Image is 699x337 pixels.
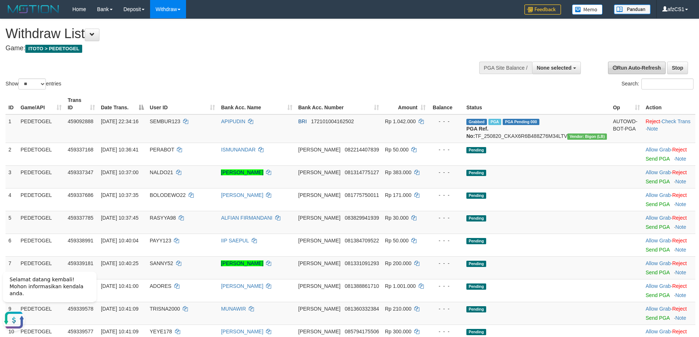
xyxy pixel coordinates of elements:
[643,234,695,256] td: ·
[68,238,93,243] span: 459338991
[385,283,416,289] span: Rp 1.001.000
[221,260,263,266] a: [PERSON_NAME]
[432,146,460,153] div: - - -
[18,188,65,211] td: PEDETOGEL
[463,114,610,143] td: TF_250820_CKAX6R6B488Z76M34LTV
[101,283,138,289] span: [DATE] 10:41:00
[221,238,248,243] a: IIP SAEPUL
[18,211,65,234] td: PEDETOGEL
[218,94,295,114] th: Bank Acc. Name: activate to sort column ascending
[10,11,83,31] span: Selamat datang kembali! Mohon informasikan kendala anda.
[18,114,65,143] td: PEDETOGEL
[503,119,539,125] span: PGA Pending
[646,192,671,198] a: Allow Grab
[18,165,65,188] td: PEDETOGEL
[150,147,174,153] span: PERABOT
[675,224,686,230] a: Note
[466,193,486,199] span: Pending
[298,283,341,289] span: [PERSON_NAME]
[68,147,93,153] span: 459337168
[647,126,658,132] a: Note
[68,260,93,266] span: 459339181
[567,133,607,140] span: Vendor URL: https://dashboard.q2checkout.com/secure
[643,302,695,325] td: ·
[385,238,409,243] span: Rp 50.000
[6,188,18,211] td: 4
[6,211,18,234] td: 5
[345,329,379,334] span: Copy 085794175506 to clipboard
[646,215,672,221] span: ·
[646,260,672,266] span: ·
[646,306,671,312] a: Allow Grab
[68,118,93,124] span: 459092888
[385,215,409,221] span: Rp 30.000
[672,260,687,266] a: Reject
[532,62,581,74] button: None selected
[610,94,642,114] th: Op: activate to sort column ascending
[675,179,686,184] a: Note
[643,279,695,302] td: ·
[150,260,173,266] span: SANNY52
[488,119,501,125] span: Marked by afzCS1
[298,306,341,312] span: [PERSON_NAME]
[150,238,171,243] span: PAYY123
[432,169,460,176] div: - - -
[608,62,666,74] a: Run Auto-Refresh
[646,179,670,184] a: Send PGA
[101,147,138,153] span: [DATE] 10:36:41
[295,94,382,114] th: Bank Acc. Number: activate to sort column ascending
[432,118,460,125] div: - - -
[672,329,687,334] a: Reject
[221,283,263,289] a: [PERSON_NAME]
[524,4,561,15] img: Feedback.jpg
[385,306,411,312] span: Rp 210.000
[18,256,65,279] td: PEDETOGEL
[298,147,341,153] span: [PERSON_NAME]
[382,94,429,114] th: Amount: activate to sort column ascending
[385,169,411,175] span: Rp 383.000
[646,192,672,198] span: ·
[667,62,688,74] a: Stop
[18,234,65,256] td: PEDETOGEL
[675,292,686,298] a: Note
[672,192,687,198] a: Reject
[147,94,218,114] th: User ID: activate to sort column ascending
[345,238,379,243] span: Copy 081384709522 to clipboard
[646,238,672,243] span: ·
[18,143,65,165] td: PEDETOGEL
[18,78,46,89] select: Showentries
[622,78,693,89] label: Search:
[101,329,138,334] span: [DATE] 10:41:09
[150,329,172,334] span: YEYE178
[675,247,686,253] a: Note
[466,329,486,335] span: Pending
[65,94,98,114] th: Trans ID: activate to sort column ascending
[646,169,672,175] span: ·
[6,45,459,52] h4: Game:
[101,169,138,175] span: [DATE] 10:37:00
[298,118,307,124] span: BRI
[643,94,695,114] th: Action
[25,45,82,53] span: ITOTO > PEDETOGEL
[101,118,138,124] span: [DATE] 22:34:16
[646,247,670,253] a: Send PGA
[6,114,18,143] td: 1
[463,94,610,114] th: Status
[466,283,486,290] span: Pending
[646,306,672,312] span: ·
[675,156,686,162] a: Note
[150,306,180,312] span: TRISNA2000
[298,238,341,243] span: [PERSON_NAME]
[646,147,671,153] a: Allow Grab
[101,192,138,198] span: [DATE] 10:37:35
[101,260,138,266] span: [DATE] 10:40:25
[643,188,695,211] td: ·
[466,306,486,312] span: Pending
[101,306,138,312] span: [DATE] 10:41:09
[345,283,379,289] span: Copy 081388861710 to clipboard
[672,147,687,153] a: Reject
[221,306,246,312] a: MUNAWIR
[479,62,532,74] div: PGA Site Balance /
[643,256,695,279] td: ·
[466,147,486,153] span: Pending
